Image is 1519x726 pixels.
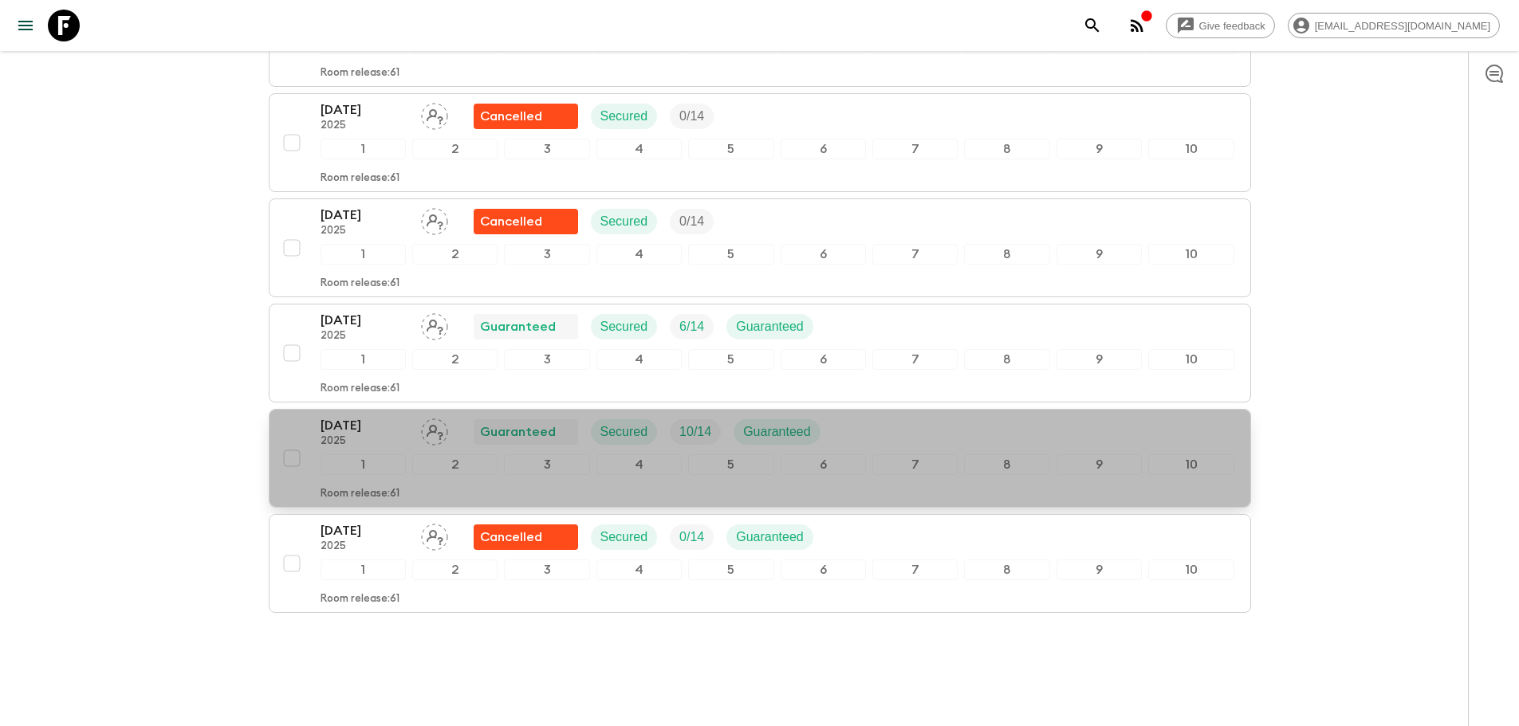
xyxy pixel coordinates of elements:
[1057,349,1142,370] div: 9
[421,108,448,120] span: Assign pack leader
[600,528,648,547] p: Secured
[600,317,648,336] p: Secured
[412,349,498,370] div: 2
[1148,349,1234,370] div: 10
[1148,559,1234,580] div: 10
[504,244,589,265] div: 3
[321,488,399,500] p: Room release: 61
[1148,139,1234,159] div: 10
[480,422,556,441] p: Guaranteed
[412,139,498,159] div: 2
[321,383,399,395] p: Room release: 61
[1076,10,1108,41] button: search adventures
[480,107,542,126] p: Cancelled
[1148,454,1234,475] div: 10
[600,422,648,441] p: Secured
[736,317,804,336] p: Guaranteed
[688,349,773,370] div: 5
[321,100,408,120] p: [DATE]
[736,528,804,547] p: Guaranteed
[321,330,408,343] p: 2025
[872,244,958,265] div: 7
[269,93,1251,192] button: [DATE]2025Assign pack leaderFlash Pack cancellationSecuredTrip Fill12345678910Room release:61
[670,314,714,339] div: Trip Fill
[688,559,773,580] div: 5
[781,244,866,265] div: 6
[600,212,648,231] p: Secured
[679,212,704,231] p: 0 / 14
[1057,139,1142,159] div: 9
[591,419,658,445] div: Secured
[474,524,578,550] div: Flash Pack cancellation
[679,528,704,547] p: 0 / 14
[591,104,658,129] div: Secured
[504,349,589,370] div: 3
[421,528,448,541] span: Assign pack leader
[269,198,1251,297] button: [DATE]2025Assign pack leaderFlash Pack cancellationSecuredTrip Fill12345678910Room release:61
[321,206,408,225] p: [DATE]
[591,314,658,339] div: Secured
[1288,13,1500,38] div: [EMAIL_ADDRESS][DOMAIN_NAME]
[670,209,714,234] div: Trip Fill
[321,540,408,553] p: 2025
[321,244,406,265] div: 1
[269,409,1251,508] button: [DATE]2025Assign pack leaderGuaranteedSecuredTrip FillGuaranteed12345678910Room release:61
[504,559,589,580] div: 3
[679,317,704,336] p: 6 / 14
[321,454,406,475] div: 1
[474,104,578,129] div: Flash Pack cancellation
[421,318,448,331] span: Assign pack leader
[596,139,682,159] div: 4
[781,454,866,475] div: 6
[1057,244,1142,265] div: 9
[504,454,589,475] div: 3
[421,213,448,226] span: Assign pack leader
[321,349,406,370] div: 1
[670,419,721,445] div: Trip Fill
[679,107,704,126] p: 0 / 14
[688,454,773,475] div: 5
[1148,244,1234,265] div: 10
[321,521,408,540] p: [DATE]
[596,559,682,580] div: 4
[321,225,408,237] p: 2025
[781,139,866,159] div: 6
[781,349,866,370] div: 6
[670,524,714,550] div: Trip Fill
[321,139,406,159] div: 1
[688,139,773,159] div: 5
[1166,13,1275,38] a: Give feedback
[591,524,658,550] div: Secured
[743,422,811,441] p: Guaranteed
[1306,20,1499,32] span: [EMAIL_ADDRESS][DOMAIN_NAME]
[321,435,408,448] p: 2025
[781,559,866,580] div: 6
[321,559,406,580] div: 1
[688,244,773,265] div: 5
[412,244,498,265] div: 2
[421,423,448,436] span: Assign pack leader
[964,454,1049,475] div: 8
[964,559,1049,580] div: 8
[10,10,41,41] button: menu
[872,559,958,580] div: 7
[600,107,648,126] p: Secured
[596,349,682,370] div: 4
[321,67,399,80] p: Room release: 61
[872,139,958,159] div: 7
[269,304,1251,402] button: [DATE]2025Assign pack leaderGuaranteedSecuredTrip FillGuaranteed12345678910Room release:61
[412,454,498,475] div: 2
[504,139,589,159] div: 3
[480,212,542,231] p: Cancelled
[596,244,682,265] div: 4
[321,416,408,435] p: [DATE]
[872,349,958,370] div: 7
[679,422,711,441] p: 10 / 14
[1057,454,1142,475] div: 9
[872,454,958,475] div: 7
[321,172,399,185] p: Room release: 61
[321,120,408,132] p: 2025
[321,593,399,606] p: Room release: 61
[1190,20,1274,32] span: Give feedback
[480,528,542,547] p: Cancelled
